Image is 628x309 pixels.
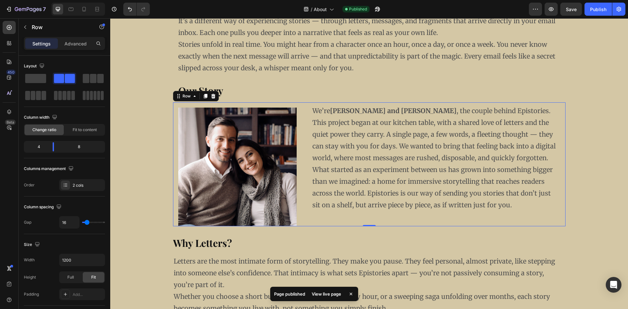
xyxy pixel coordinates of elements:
p: Page published [274,291,305,297]
p: Letters are the most intimate form of storytelling. They make you pause. They feel personal, almo... [63,237,455,272]
strong: Why Letters? [63,218,122,231]
strong: Our Story [68,66,113,79]
p: Stories unfold in real time. You might hear from a character once an hour, once a day, or once a ... [68,20,450,56]
div: Row [71,75,82,81]
div: Undo/Redo [123,3,150,16]
input: Auto [60,254,105,266]
div: Height [24,274,36,280]
button: Save [560,3,582,16]
p: This project began at our kitchen table, with a shared love of letters and the quiet power they c... [202,98,450,146]
button: Publish [584,3,612,16]
button: 7 [3,3,49,16]
div: Columns management [24,164,75,173]
span: Fit to content [73,127,97,133]
p: Whether you choose a short burst of suspense told hour by hour, or a sweeping saga unfolding over... [63,272,455,296]
div: Beta [5,120,16,125]
p: We’re , the couple behind Epistories. [202,87,450,98]
p: Advanced [64,40,87,47]
span: Fit [91,274,96,280]
div: 8 [59,142,104,151]
p: Settings [32,40,51,47]
div: Width [24,257,35,263]
div: Gap [24,219,31,225]
div: View live page [308,289,345,299]
div: Order [24,182,35,188]
span: Published [349,6,367,12]
input: Auto [60,216,79,228]
div: Column spacing [24,203,63,212]
div: Layout [24,62,46,71]
div: 4 [25,142,47,151]
iframe: Design area [110,18,628,309]
span: Save [566,7,577,12]
span: Change ratio [32,127,56,133]
div: Column width [24,113,59,122]
p: 7 [43,5,46,13]
img: gempages_583803748468392679-ae3d7c0c-0c82-407d-a3c2-b5f4fa932060.png [68,89,187,208]
strong: [PERSON_NAME] and [PERSON_NAME] [220,88,346,96]
div: 450 [6,70,16,75]
div: Padding [24,291,39,297]
div: 2 cols [73,182,103,188]
div: Publish [590,6,606,13]
p: What started as an experiment between us has grown into something bigger than we imagined: a home... [202,146,450,193]
div: Size [24,240,41,249]
span: Full [67,274,74,280]
p: Row [32,23,87,31]
div: Add... [73,292,103,298]
div: Open Intercom Messenger [606,277,621,293]
span: About [314,6,327,13]
span: / [311,6,312,13]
